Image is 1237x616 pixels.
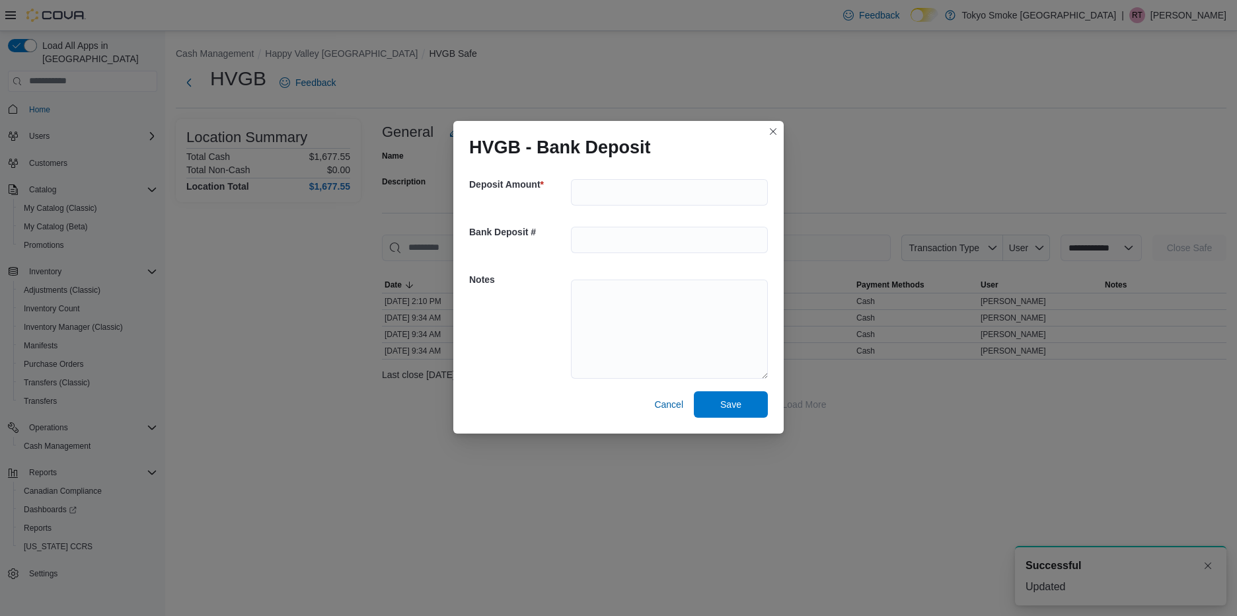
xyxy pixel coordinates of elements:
[694,391,768,418] button: Save
[654,398,683,411] span: Cancel
[469,171,568,198] h5: Deposit Amount
[765,124,781,139] button: Closes this modal window
[720,398,741,411] span: Save
[469,137,651,158] h1: HVGB - Bank Deposit
[469,219,568,245] h5: Bank Deposit #
[649,391,689,418] button: Cancel
[469,266,568,293] h5: Notes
